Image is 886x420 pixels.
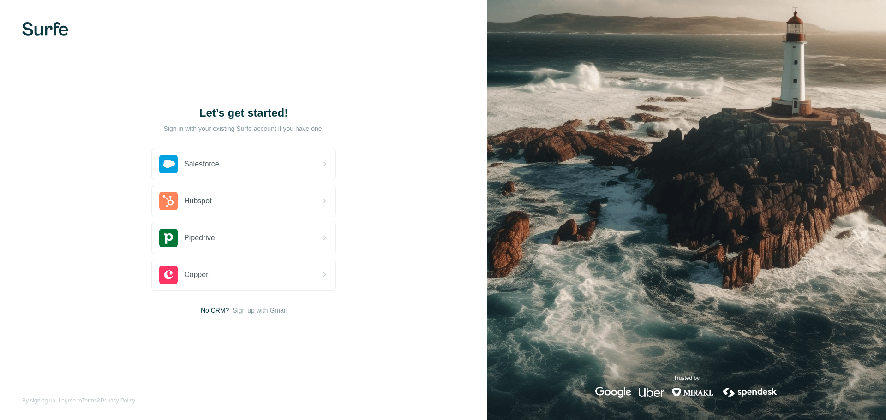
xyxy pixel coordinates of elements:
a: Privacy Policy [101,397,135,404]
h1: Let’s get started! [151,106,336,120]
img: hubspot's logo [159,192,178,210]
img: copper's logo [159,266,178,284]
a: Terms [82,397,97,404]
img: salesforce's logo [159,155,178,173]
p: Trusted by [674,374,700,382]
span: Hubspot [184,195,212,207]
span: Copper [184,269,208,280]
img: Surfe's logo [22,22,68,36]
img: google's logo [595,387,631,398]
img: pipedrive's logo [159,229,178,247]
img: mirakl's logo [671,387,714,398]
span: By signing up, I agree to & [22,396,135,405]
button: Sign up with Gmail [233,306,287,315]
img: spendesk's logo [721,387,778,398]
span: Pipedrive [184,232,215,243]
img: uber's logo [639,387,664,398]
p: Sign in with your existing Surfe account if you have one. [163,124,323,133]
span: No CRM? [201,306,229,315]
span: Salesforce [184,159,219,170]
